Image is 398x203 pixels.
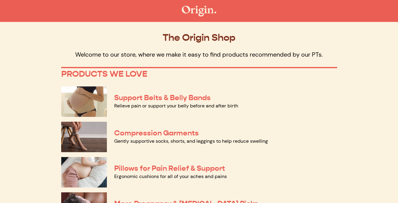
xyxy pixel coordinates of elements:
[114,93,211,102] a: Support Belts & Belly Bands
[114,103,238,109] a: Relieve pain or support your belly before and after birth
[61,122,107,152] img: Compression Garments
[61,69,337,79] p: PRODUCTS WE LOVE
[61,32,337,43] p: The Origin Shop
[114,138,268,144] a: Gently supportive socks, shorts, and leggings to help reduce swelling
[182,6,216,16] img: The Origin Shop
[114,128,199,138] a: Compression Garments
[61,86,107,117] img: Support Belts & Belly Bands
[114,173,227,180] a: Ergonomic cushions for all of your aches and pains
[61,51,337,58] p: Welcome to our store, where we make it easy to find products recommended by our PTs.
[61,157,107,187] img: Pillows for Pain Relief & Support
[114,164,225,173] a: Pillows for Pain Relief & Support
